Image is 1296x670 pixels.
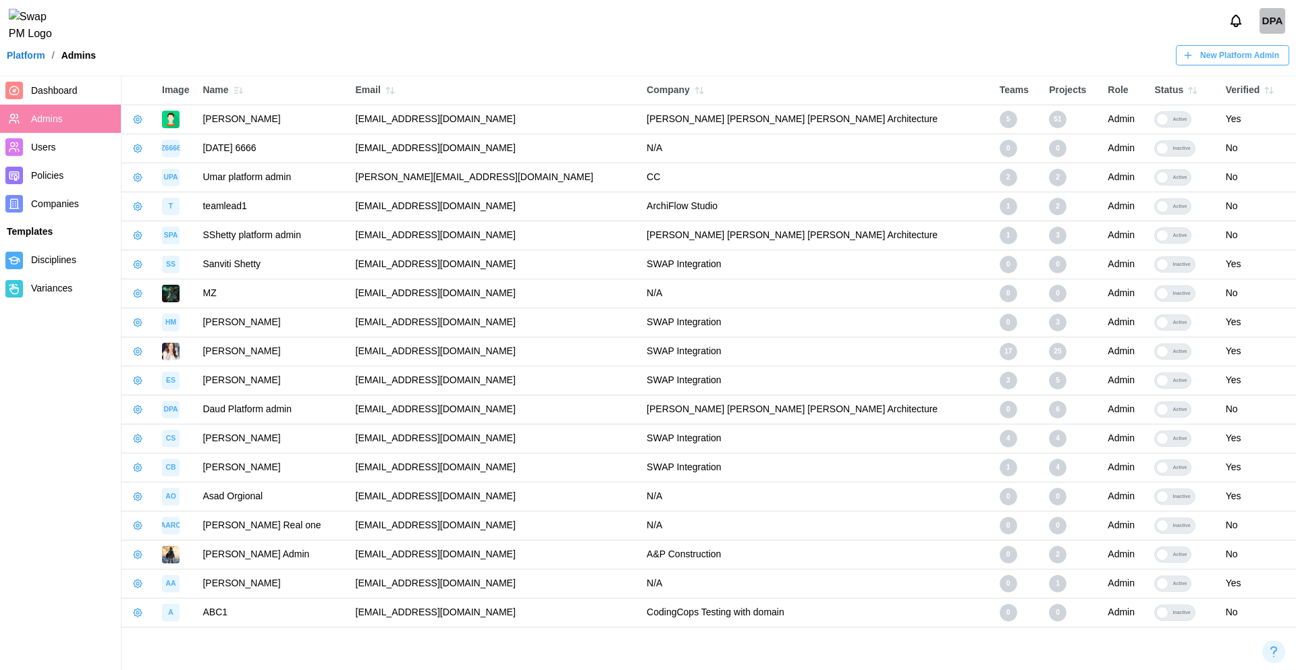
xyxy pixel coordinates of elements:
[162,459,180,476] div: image
[640,424,993,453] td: SWAP Integration
[640,221,993,250] td: [PERSON_NAME] [PERSON_NAME] [PERSON_NAME] Architecture
[1108,170,1141,185] div: Admin
[1000,111,1017,128] div: 5
[1108,112,1141,127] div: Admin
[1049,459,1066,476] div: 4
[647,81,986,100] div: Company
[349,395,641,424] td: [EMAIL_ADDRESS][DOMAIN_NAME]
[162,140,180,157] div: image
[640,192,993,221] td: ArchiFlow Studio
[640,134,993,163] td: N/A
[1049,546,1066,563] div: 2
[1168,257,1194,272] div: Inactive
[640,366,993,395] td: SWAP Integration
[640,540,993,569] td: A&P Construction
[202,605,342,620] div: ABC1
[1219,598,1296,627] td: No
[1168,141,1194,156] div: Inactive
[1000,517,1017,534] div: 0
[162,604,180,621] div: image
[162,111,180,128] img: image
[1108,547,1141,562] div: Admin
[1168,402,1191,417] div: Active
[202,112,342,127] div: [PERSON_NAME]
[202,257,342,272] div: Sanviti Shetty
[1000,459,1017,476] div: 1
[1049,517,1066,534] div: 0
[1108,141,1141,156] div: Admin
[1168,605,1194,620] div: Inactive
[1168,518,1194,533] div: Inactive
[202,547,342,562] div: [PERSON_NAME] Admin
[1000,430,1017,447] div: 4
[349,134,641,163] td: [EMAIL_ADDRESS][DOMAIN_NAME]
[202,460,342,475] div: [PERSON_NAME]
[1108,489,1141,504] div: Admin
[202,489,342,504] div: Asad Orgional
[1108,518,1141,533] div: Admin
[31,113,63,124] span: Admins
[1108,344,1141,359] div: Admin
[349,221,641,250] td: [EMAIL_ADDRESS][DOMAIN_NAME]
[162,256,180,273] div: image
[1219,395,1296,424] td: No
[1049,256,1066,273] div: 0
[1000,285,1017,302] div: 0
[31,254,76,265] span: Disciplines
[1000,83,1035,98] div: Teams
[349,163,641,192] td: [PERSON_NAME][EMAIL_ADDRESS][DOMAIN_NAME]
[1049,430,1066,447] div: 4
[1108,460,1141,475] div: Admin
[1219,163,1296,192] td: No
[1176,45,1289,65] button: New Platform Admin
[1108,576,1141,591] div: Admin
[202,199,342,214] div: teamlead1
[1168,315,1191,330] div: Active
[1108,228,1141,243] div: Admin
[1168,199,1191,214] div: Active
[202,344,342,359] div: [PERSON_NAME]
[1219,482,1296,511] td: Yes
[640,511,993,540] td: N/A
[349,250,641,279] td: [EMAIL_ADDRESS][DOMAIN_NAME]
[1108,605,1141,620] div: Admin
[1000,314,1017,331] div: 0
[349,453,641,482] td: [EMAIL_ADDRESS][DOMAIN_NAME]
[1168,344,1191,359] div: Active
[1219,308,1296,337] td: Yes
[1219,453,1296,482] td: Yes
[52,51,55,60] div: /
[640,453,993,482] td: SWAP Integration
[640,569,993,598] td: N/A
[349,192,641,221] td: [EMAIL_ADDRESS][DOMAIN_NAME]
[1219,540,1296,569] td: No
[349,366,641,395] td: [EMAIL_ADDRESS][DOMAIN_NAME]
[1049,111,1066,128] div: 51
[640,395,993,424] td: [PERSON_NAME] [PERSON_NAME] [PERSON_NAME] Architecture
[31,198,79,209] span: Companies
[1219,221,1296,250] td: No
[1224,9,1247,32] button: Notifications
[640,482,993,511] td: N/A
[1168,547,1191,562] div: Active
[202,141,342,156] div: [DATE] 6666
[1108,431,1141,446] div: Admin
[349,511,641,540] td: [EMAIL_ADDRESS][DOMAIN_NAME]
[1049,140,1066,157] div: 0
[202,228,342,243] div: SShetty platform admin
[1000,604,1017,621] div: 0
[162,546,180,563] img: image
[349,482,641,511] td: [EMAIL_ADDRESS][DOMAIN_NAME]
[1000,401,1017,418] div: 0
[1049,575,1066,592] div: 1
[640,163,993,192] td: CC
[162,401,180,418] div: image
[349,337,641,366] td: [EMAIL_ADDRESS][DOMAIN_NAME]
[202,170,342,185] div: Umar platform admin
[1000,140,1017,157] div: 0
[61,51,96,60] div: Admins
[1049,314,1066,331] div: 3
[162,430,180,447] div: image
[1108,373,1141,388] div: Admin
[162,285,180,302] img: image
